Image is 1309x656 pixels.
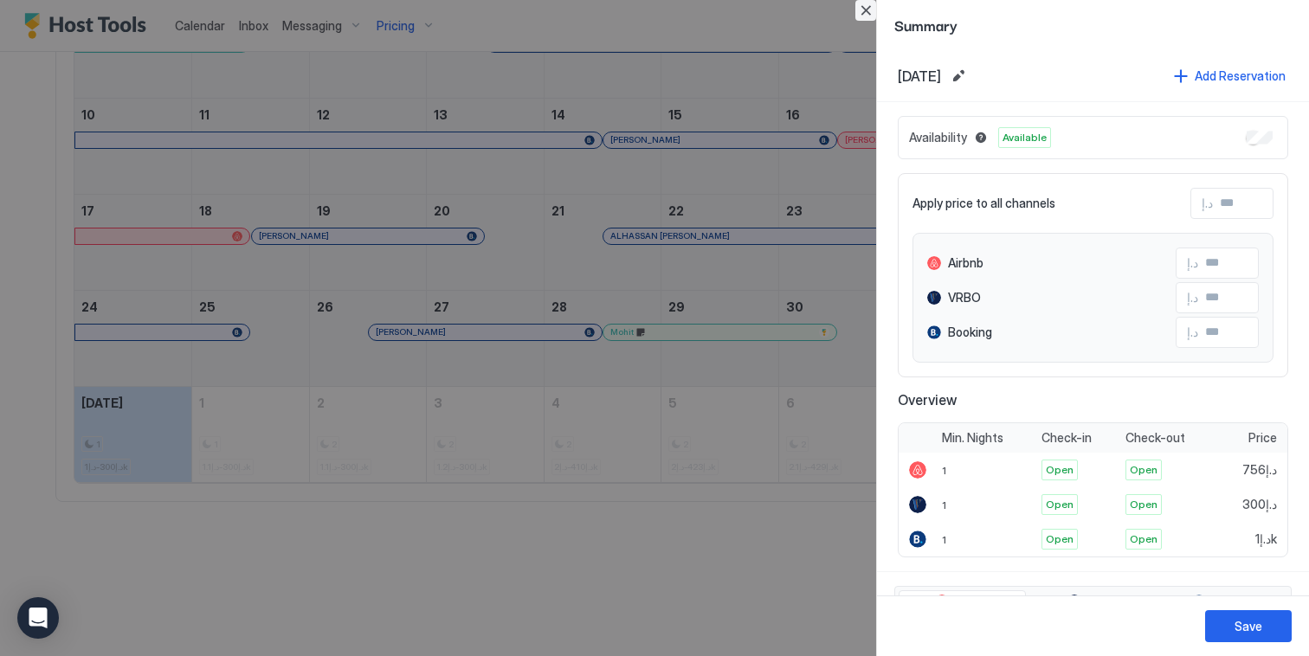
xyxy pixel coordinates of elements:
span: Booking [948,325,992,340]
span: Apply price to all channels [912,196,1055,211]
span: Open [1130,531,1157,547]
span: Airbnb [948,255,983,271]
span: VRBO [948,290,981,305]
span: Available [1003,130,1047,145]
button: Booking [1160,590,1287,614]
span: Open [1130,497,1157,512]
span: د.إ300 [1242,497,1277,512]
span: Open [1046,497,1074,512]
span: د.إ [1187,325,1198,340]
span: د.إ1k [1255,531,1277,547]
span: Availability [909,130,967,145]
div: Save [1235,617,1262,635]
span: د.إ [1187,290,1198,305]
button: Add Reservation [1171,64,1288,87]
div: tab-group [894,586,1292,619]
span: د.إ [1187,255,1198,271]
div: Open Intercom Messenger [17,597,59,639]
span: د.إ [1202,196,1213,211]
span: Booking [1211,595,1255,610]
button: Airbnb [899,590,1026,614]
span: Airbnb [954,595,990,610]
span: Check-in [1041,430,1092,446]
button: VRBO [1029,590,1157,614]
span: [DATE] [898,68,941,85]
button: Save [1205,610,1292,642]
span: Open [1046,462,1074,478]
span: Price [1248,430,1277,446]
button: Edit date range [948,66,969,87]
span: Open [1046,531,1074,547]
span: Summary [894,14,1292,35]
span: 1 [942,498,946,511]
span: VRBO [1087,595,1119,610]
span: Open [1130,462,1157,478]
span: 1 [942,533,946,546]
span: Check-out [1125,430,1185,446]
span: د.إ756 [1242,462,1277,478]
div: Add Reservation [1195,67,1286,85]
span: Min. Nights [942,430,1003,446]
button: Blocked dates override all pricing rules and remain unavailable until manually unblocked [970,127,991,148]
span: Overview [898,391,1288,408]
span: 1 [942,464,946,477]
